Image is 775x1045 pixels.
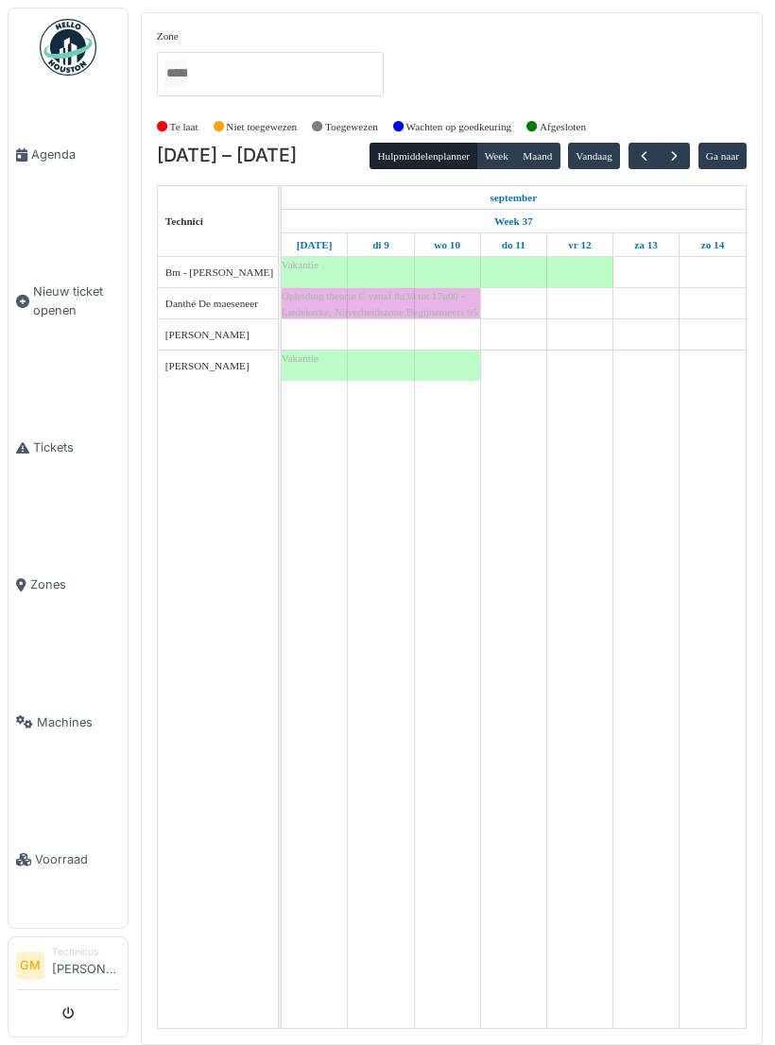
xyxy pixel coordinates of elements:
a: GM Technicus[PERSON_NAME] [16,945,120,990]
a: 8 september 2025 [292,233,337,257]
button: Ga naar [698,143,748,169]
span: Agenda [31,146,120,163]
a: 10 september 2025 [429,233,465,257]
button: Vandaag [568,143,620,169]
button: Volgende [659,143,690,170]
a: Nieuw ticket openen [9,223,128,379]
a: 12 september 2025 [563,233,595,257]
a: 14 september 2025 [697,233,730,257]
label: Wachten op goedkeuring [406,119,512,135]
h2: [DATE] – [DATE] [157,145,297,167]
span: Machines [37,713,120,731]
a: Zones [9,516,128,653]
span: Tickets [33,438,120,456]
label: Afgesloten [540,119,586,135]
img: Badge_color-CXgf-gQk.svg [40,19,96,76]
span: Zones [30,575,120,593]
span: [PERSON_NAME] [165,329,250,340]
a: Voorraad [9,791,128,928]
span: Opleiding theorie C vanaf 8u30 tot 17u00 - Liedekerke, Nijverheidszone Begijnemeers 65 [282,290,478,317]
label: Niet toegewezen [226,119,297,135]
span: Nieuw ticket openen [33,283,120,318]
span: Voorraad [35,850,120,868]
label: Te laat [170,119,198,135]
li: [PERSON_NAME] [52,945,120,985]
input: Alles [164,60,187,87]
a: 11 september 2025 [497,233,530,257]
button: Week [476,143,516,169]
span: Vakantie [282,259,319,270]
a: Agenda [9,86,128,223]
label: Zone [157,28,179,44]
div: Technicus [52,945,120,959]
a: Week 37 [490,210,538,233]
span: Vakantie [282,352,319,364]
span: Danthé De maeseneer [165,298,258,309]
a: Tickets [9,379,128,516]
button: Maand [515,143,560,169]
label: Toegewezen [325,119,378,135]
button: Vorige [629,143,660,170]
span: Bm - [PERSON_NAME] [165,266,273,278]
a: 8 september 2025 [485,186,542,210]
li: GM [16,951,44,980]
span: Technici [165,215,203,227]
button: Hulpmiddelenplanner [370,143,477,169]
span: [PERSON_NAME] [165,360,250,371]
a: 9 september 2025 [368,233,394,257]
a: 13 september 2025 [629,233,663,257]
a: Machines [9,654,128,791]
